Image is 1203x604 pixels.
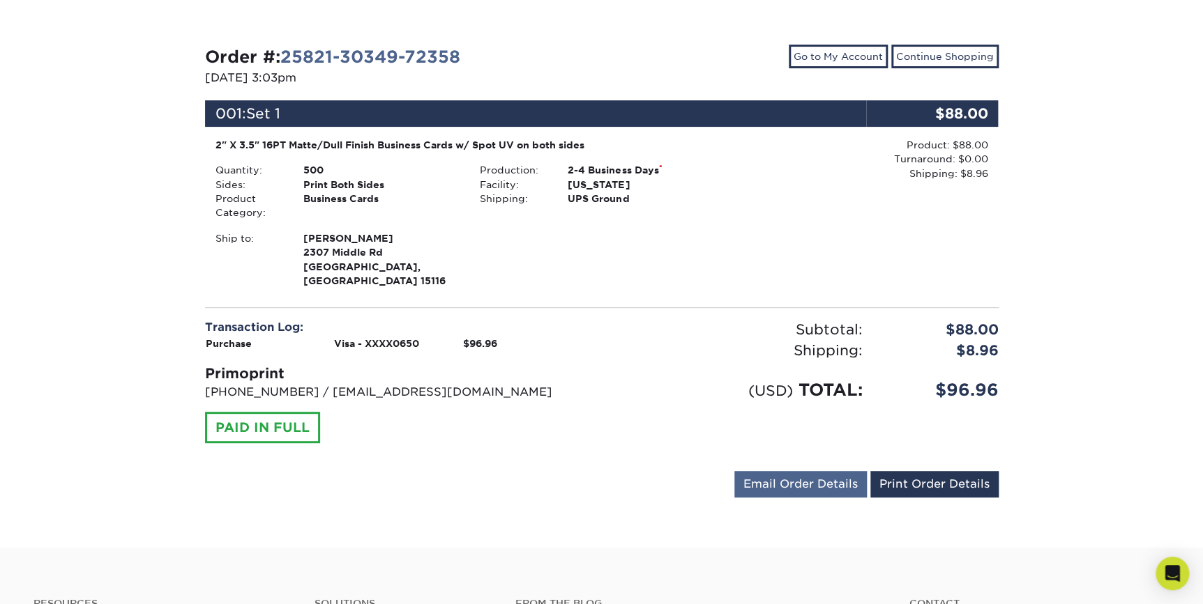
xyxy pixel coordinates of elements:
[303,231,459,245] span: [PERSON_NAME]
[873,319,1009,340] div: $88.00
[205,319,591,336] div: Transaction Log:
[1156,557,1189,590] div: Open Intercom Messenger
[873,378,1009,403] div: $96.96
[205,100,866,127] div: 001:
[799,380,863,400] span: TOTAL:
[469,192,557,206] div: Shipping:
[293,163,469,177] div: 500
[205,231,293,288] div: Ship to:
[870,471,999,497] a: Print Order Details
[602,319,873,340] div: Subtotal:
[246,105,280,122] span: Set 1
[293,178,469,192] div: Print Both Sides
[789,45,888,68] a: Go to My Account
[748,382,793,399] small: (USD)
[293,192,469,220] div: Business Cards
[463,338,497,349] strong: $96.96
[891,45,999,68] a: Continue Shopping
[205,70,591,86] p: [DATE] 3:03pm
[557,192,734,206] div: UPS Ground
[866,100,999,127] div: $88.00
[205,363,591,384] div: Primoprint
[469,178,557,192] div: Facility:
[205,412,320,444] div: PAID IN FULL
[205,47,460,67] strong: Order #:
[557,178,734,192] div: [US_STATE]
[205,178,293,192] div: Sides:
[206,338,252,349] strong: Purchase
[205,384,591,401] p: [PHONE_NUMBER] / [EMAIL_ADDRESS][DOMAIN_NAME]
[469,163,557,177] div: Production:
[303,245,459,259] span: 2307 Middle Rd
[734,471,867,497] a: Email Order Details
[205,192,293,220] div: Product Category:
[602,340,873,361] div: Shipping:
[303,231,459,286] strong: [GEOGRAPHIC_DATA], [GEOGRAPHIC_DATA] 15116
[215,138,724,152] div: 2" X 3.5" 16PT Matte/Dull Finish Business Cards w/ Spot UV on both sides
[205,163,293,177] div: Quantity:
[334,338,419,349] strong: Visa - XXXX0650
[734,138,988,180] div: Product: $88.00 Turnaround: $0.00 Shipping: $8.96
[280,47,460,67] a: 25821-30349-72358
[557,163,734,177] div: 2-4 Business Days
[873,340,1009,361] div: $8.96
